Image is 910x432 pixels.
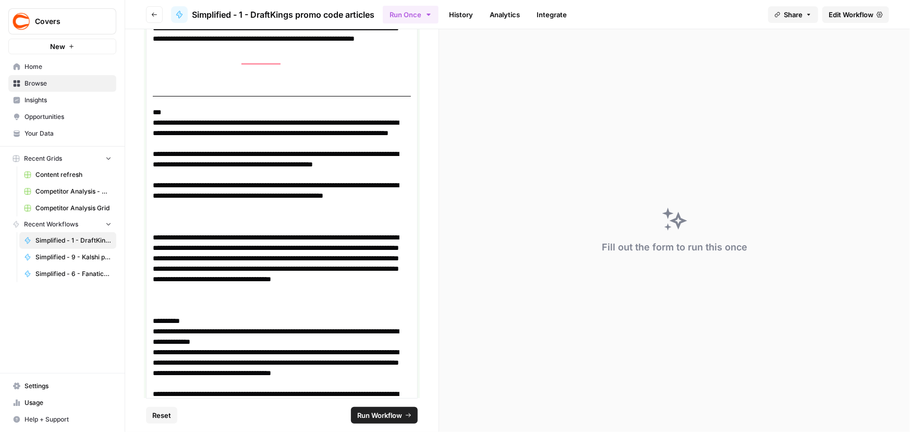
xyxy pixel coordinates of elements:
span: Simplified - 1 - DraftKings promo code articles [35,236,112,245]
span: Simplified - 6 - Fanatics Sportsbook promo articles [35,269,112,279]
span: Competitor Analysis Grid [35,203,112,213]
button: Share [768,6,818,23]
a: History [443,6,479,23]
a: Simplified - 1 - DraftKings promo code articles [19,232,116,249]
a: Home [8,58,116,75]
a: Opportunities [8,109,116,125]
a: Your Data [8,125,116,142]
a: Simplified - 6 - Fanatics Sportsbook promo articles [19,266,116,282]
button: Workspace: Covers [8,8,116,34]
button: Recent Workflows [8,217,116,232]
span: Your Data [25,129,112,138]
a: Analytics [483,6,526,23]
span: Run Workflow [357,410,402,421]
a: Edit Workflow [822,6,889,23]
span: Competitor Analysis - URL Specific Grid [35,187,112,196]
span: Usage [25,398,112,407]
a: Content refresh [19,166,116,183]
button: Recent Grids [8,151,116,166]
a: Settings [8,378,116,394]
button: Reset [146,407,177,424]
span: New [50,41,65,52]
a: Usage [8,394,116,411]
a: Competitor Analysis - URL Specific Grid [19,183,116,200]
span: Settings [25,381,112,391]
span: Recent Workflows [24,220,78,229]
span: Recent Grids [24,154,62,163]
span: Simplified - 1 - DraftKings promo code articles [192,8,374,21]
button: Run Workflow [351,407,418,424]
span: Simplified - 9 - Kalshi promo code articles [35,253,112,262]
a: Integrate [530,6,573,23]
span: Content refresh [35,170,112,179]
a: Simplified - 1 - DraftKings promo code articles [171,6,374,23]
span: Browse [25,79,112,88]
span: Reset [152,410,171,421]
span: Share [784,9,803,20]
span: Opportunities [25,112,112,122]
span: Insights [25,95,112,105]
button: Help + Support [8,411,116,428]
button: Run Once [383,6,439,23]
span: Edit Workflow [829,9,873,20]
a: Insights [8,92,116,109]
span: Help + Support [25,415,112,424]
a: Browse [8,75,116,92]
a: Simplified - 9 - Kalshi promo code articles [19,249,116,266]
span: Covers [35,16,98,27]
button: New [8,39,116,54]
img: Covers Logo [12,12,31,31]
span: Home [25,62,112,71]
div: Fill out the form to run this once [602,240,747,255]
a: Competitor Analysis Grid [19,200,116,217]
